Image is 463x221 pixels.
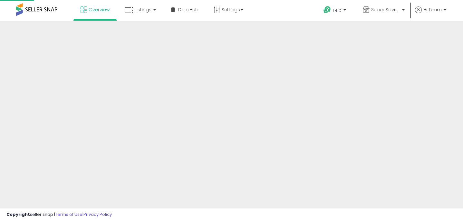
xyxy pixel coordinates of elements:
[178,6,198,13] span: DataHub
[423,6,442,13] span: Hi Team
[55,211,82,217] a: Terms of Use
[371,6,400,13] span: Super Savings Now (NEW)
[89,6,110,13] span: Overview
[318,1,352,21] a: Help
[333,7,342,13] span: Help
[6,211,30,217] strong: Copyright
[6,212,112,218] div: seller snap | |
[135,6,151,13] span: Listings
[415,6,446,21] a: Hi Team
[83,211,112,217] a: Privacy Policy
[323,6,331,14] i: Get Help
